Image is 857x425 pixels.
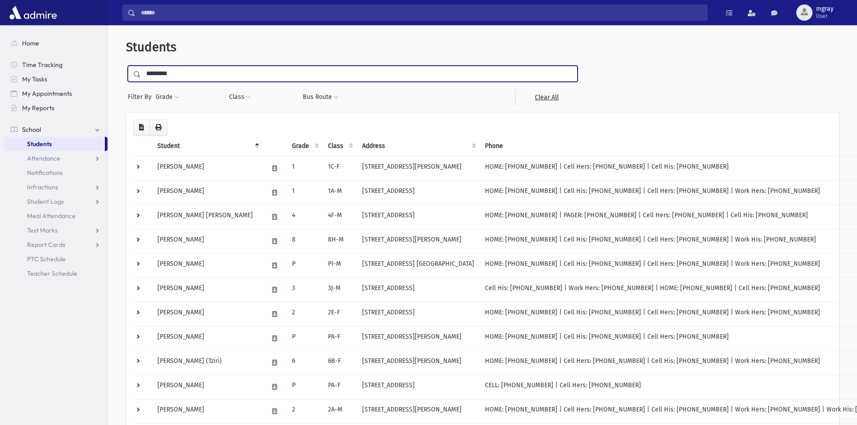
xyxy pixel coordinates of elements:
[4,36,108,50] a: Home
[152,253,263,277] td: [PERSON_NAME]
[357,350,480,375] td: [STREET_ADDRESS][PERSON_NAME]
[816,5,834,13] span: mgray
[323,205,357,229] td: 4F-M
[27,226,58,234] span: Test Marks
[152,229,263,253] td: [PERSON_NAME]
[27,255,66,263] span: PTC Schedule
[357,180,480,205] td: [STREET_ADDRESS]
[357,136,480,157] th: Address: activate to sort column ascending
[323,350,357,375] td: 6B-F
[4,194,108,209] a: Student Logs
[4,252,108,266] a: PTC Schedule
[22,104,54,112] span: My Reports
[152,277,263,302] td: [PERSON_NAME]
[4,166,108,180] a: Notifications
[357,277,480,302] td: [STREET_ADDRESS]
[22,61,63,69] span: Time Tracking
[22,75,47,83] span: My Tasks
[287,156,323,180] td: 1
[323,180,357,205] td: 1A-M
[287,350,323,375] td: 6
[357,205,480,229] td: [STREET_ADDRESS]
[27,169,63,177] span: Notifications
[323,136,357,157] th: Class: activate to sort column ascending
[152,205,263,229] td: [PERSON_NAME] [PERSON_NAME]
[323,229,357,253] td: 8H-M
[357,156,480,180] td: [STREET_ADDRESS][PERSON_NAME]
[27,154,60,162] span: Attendance
[7,4,59,22] img: AdmirePro
[287,375,323,399] td: P
[27,241,65,249] span: Report Cards
[287,302,323,326] td: 2
[4,137,105,151] a: Students
[22,125,41,134] span: School
[135,4,707,21] input: Search
[27,183,58,191] span: Infractions
[4,86,108,101] a: My Appointments
[152,326,263,350] td: [PERSON_NAME]
[4,58,108,72] a: Time Tracking
[27,269,77,277] span: Teacher Schedule
[4,72,108,86] a: My Tasks
[323,302,357,326] td: 2E-F
[133,120,150,136] button: CSV
[4,151,108,166] a: Attendance
[152,375,263,399] td: [PERSON_NAME]
[4,180,108,194] a: Infractions
[4,101,108,115] a: My Reports
[4,266,108,281] a: Teacher Schedule
[152,136,263,157] th: Student: activate to sort column descending
[287,229,323,253] td: 8
[287,136,323,157] th: Grade: activate to sort column ascending
[323,253,357,277] td: PI-M
[4,223,108,237] a: Test Marks
[302,89,339,105] button: Bus Route
[357,326,480,350] td: [STREET_ADDRESS][PERSON_NAME]
[155,89,179,105] button: Grade
[323,375,357,399] td: PA-F
[27,197,64,206] span: Student Logs
[816,13,834,20] span: User
[4,209,108,223] a: Meal Attendance
[126,40,176,54] span: Students
[357,399,480,423] td: [STREET_ADDRESS][PERSON_NAME]
[27,212,76,220] span: Meal Attendance
[27,140,52,148] span: Students
[152,350,263,375] td: [PERSON_NAME] (Tziri)
[515,89,578,105] a: Clear All
[152,180,263,205] td: [PERSON_NAME]
[4,122,108,137] a: School
[323,277,357,302] td: 3J-M
[287,277,323,302] td: 3
[287,326,323,350] td: P
[287,399,323,423] td: 2
[152,399,263,423] td: [PERSON_NAME]
[149,120,167,136] button: Print
[357,302,480,326] td: [STREET_ADDRESS]
[287,180,323,205] td: 1
[323,156,357,180] td: 1C-F
[229,89,251,105] button: Class
[357,229,480,253] td: [STREET_ADDRESS][PERSON_NAME]
[4,237,108,252] a: Report Cards
[323,326,357,350] td: PA-F
[152,302,263,326] td: [PERSON_NAME]
[22,39,39,47] span: Home
[357,253,480,277] td: [STREET_ADDRESS] [GEOGRAPHIC_DATA]
[128,92,155,102] span: Filter By
[323,399,357,423] td: 2A-M
[357,375,480,399] td: [STREET_ADDRESS]
[152,156,263,180] td: [PERSON_NAME]
[287,205,323,229] td: 4
[287,253,323,277] td: P
[22,89,72,98] span: My Appointments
